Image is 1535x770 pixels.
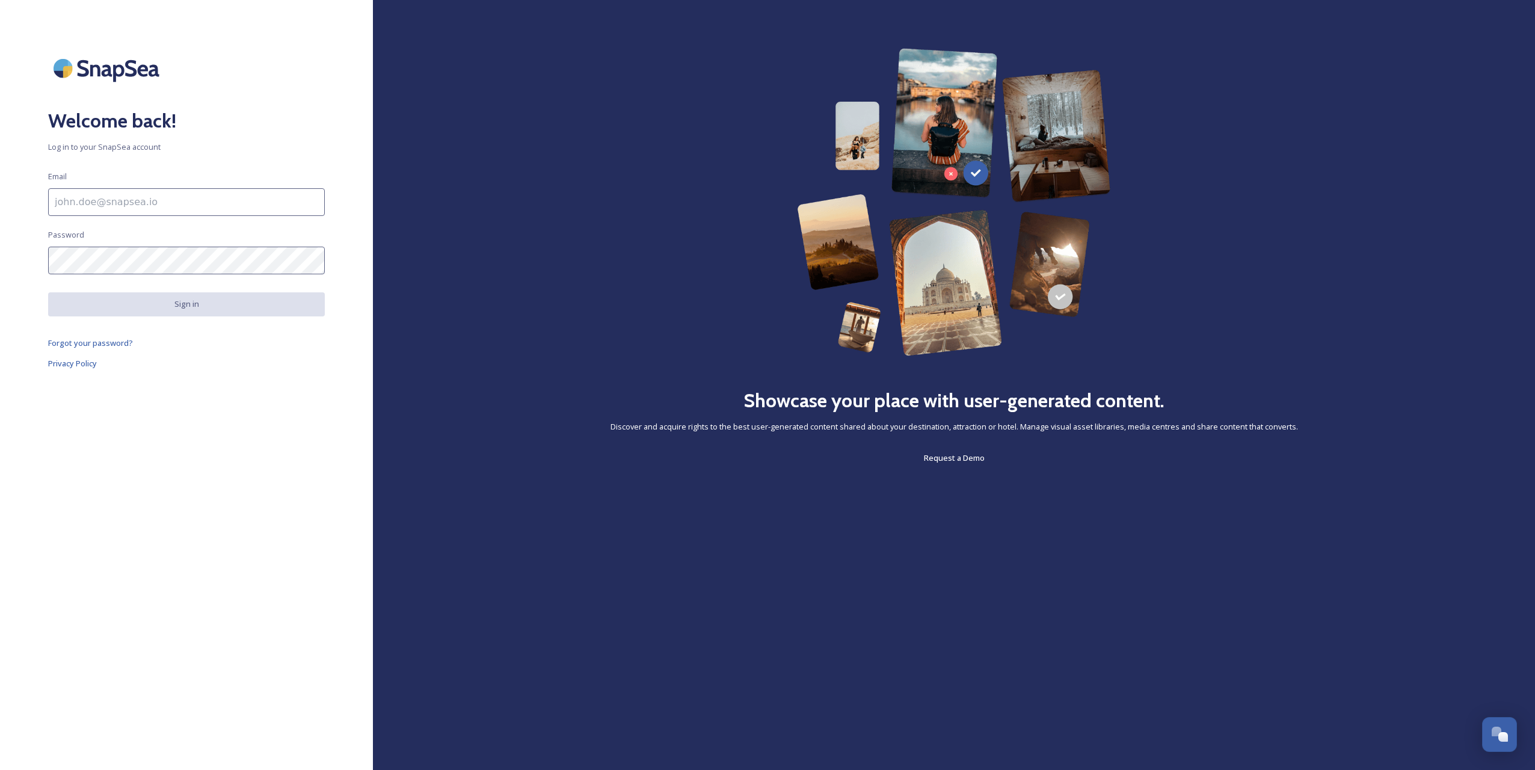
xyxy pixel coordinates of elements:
img: SnapSea Logo [48,48,168,88]
span: Request a Demo [924,452,985,463]
h2: Welcome back! [48,106,325,135]
span: Log in to your SnapSea account [48,141,325,153]
span: Discover and acquire rights to the best user-generated content shared about your destination, att... [611,421,1298,433]
img: 63b42ca75bacad526042e722_Group%20154-p-800.png [797,48,1111,356]
span: Privacy Policy [48,358,97,369]
input: john.doe@snapsea.io [48,188,325,216]
span: Forgot your password? [48,337,133,348]
h2: Showcase your place with user-generated content. [743,386,1164,415]
a: Forgot your password? [48,336,325,350]
span: Password [48,229,84,241]
a: Privacy Policy [48,356,325,371]
button: Sign in [48,292,325,316]
a: Request a Demo [924,451,985,465]
span: Email [48,171,67,182]
button: Open Chat [1482,717,1517,752]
